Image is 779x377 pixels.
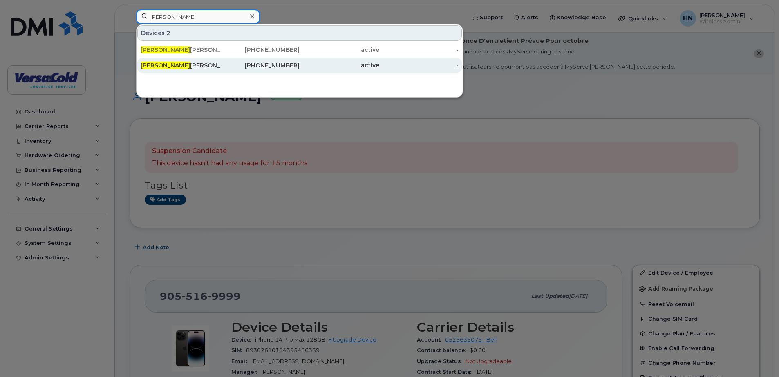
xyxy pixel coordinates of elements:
div: Devices [137,25,462,41]
a: [PERSON_NAME][PERSON_NAME][PHONE_NUMBER]active- [137,58,462,73]
div: [PHONE_NUMBER] [220,46,300,54]
div: [PERSON_NAME] [141,46,220,54]
div: - [379,61,459,69]
div: active [300,61,379,69]
div: - [379,46,459,54]
a: [PERSON_NAME][PERSON_NAME][PHONE_NUMBER]active- [137,42,462,57]
div: active [300,46,379,54]
span: [PERSON_NAME] [141,62,190,69]
span: [PERSON_NAME] [141,46,190,53]
span: 2 [166,29,170,37]
div: [PERSON_NAME] [141,61,220,69]
div: [PHONE_NUMBER] [220,61,300,69]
